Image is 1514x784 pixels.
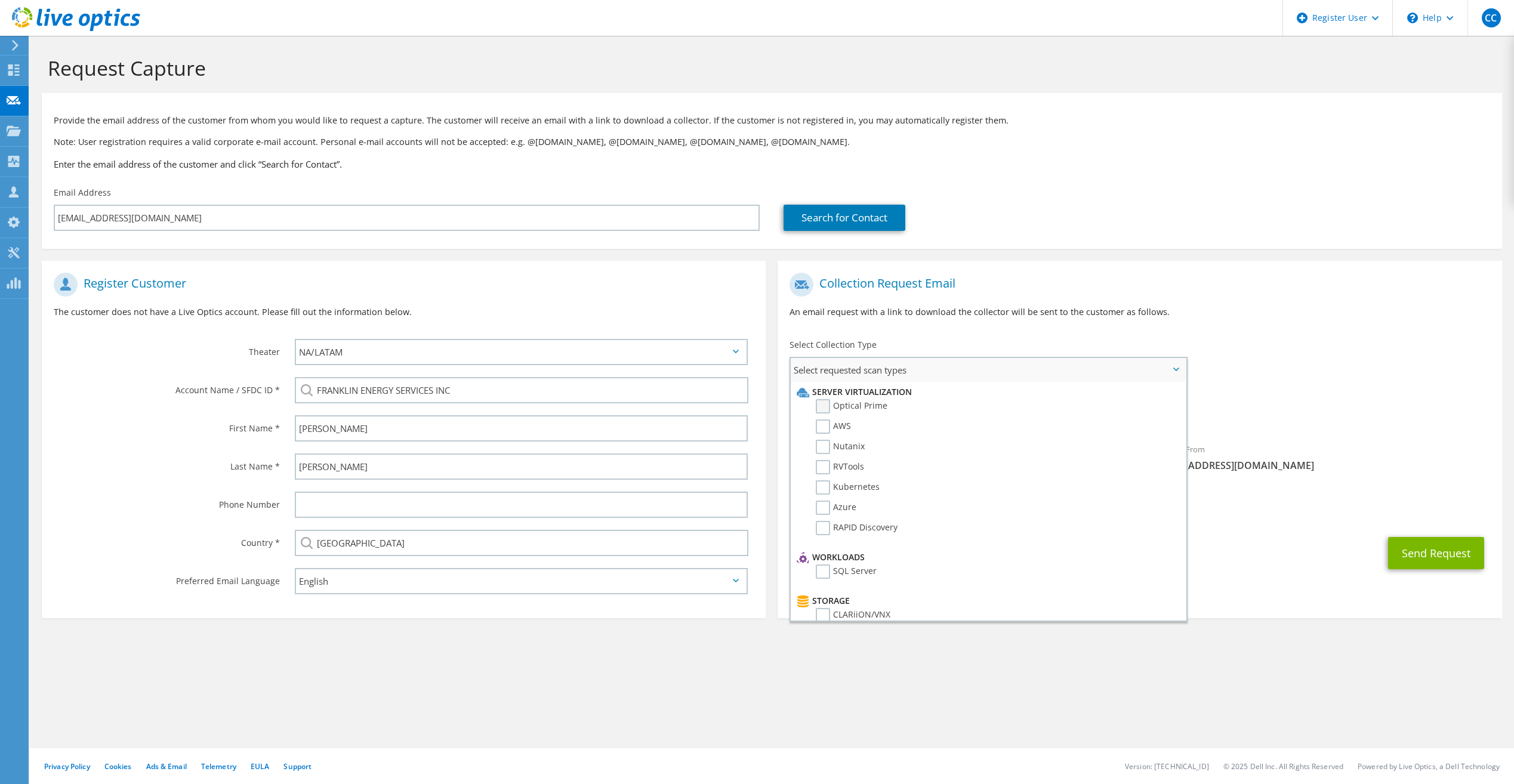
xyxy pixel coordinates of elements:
[54,377,280,396] label: Account Name / SFDC ID *
[54,530,280,549] label: Country *
[816,440,865,454] label: Nutanix
[794,594,1179,608] li: Storage
[816,460,864,474] label: RVTools
[794,550,1179,564] li: Workloads
[778,387,1501,431] div: Requested Collections
[778,437,1140,478] div: To
[816,521,898,535] label: RAPID Discovery
[54,415,280,434] label: First Name *
[816,399,887,413] label: Optical Prime
[794,385,1179,399] li: Server Virtualization
[1358,761,1500,771] li: Powered by Live Optics, a Dell Technology
[1407,13,1418,23] svg: \n
[54,114,1490,127] p: Provide the email address of the customer from whom you would like to request a capture. The cust...
[146,761,187,771] a: Ads & Email
[790,339,877,351] label: Select Collection Type
[816,419,851,434] label: AWS
[778,484,1501,525] div: CC & Reply To
[44,761,90,771] a: Privacy Policy
[1388,537,1484,569] button: Send Request
[1140,437,1502,478] div: Sender & From
[54,305,754,319] p: The customer does not have a Live Optics account. Please fill out the information below.
[48,55,1490,81] h1: Request Capture
[54,453,280,473] label: Last Name *
[283,761,312,771] a: Support
[54,135,1490,149] p: Note: User registration requires a valid corporate e-mail account. Personal e-mail accounts will ...
[1152,459,1490,472] span: [EMAIL_ADDRESS][DOMAIN_NAME]
[1223,761,1343,771] li: © 2025 Dell Inc. All Rights Reserved
[790,273,1484,297] h1: Collection Request Email
[791,358,1185,382] span: Select requested scan types
[1125,761,1209,771] li: Version: [TECHNICAL_ID]
[54,339,280,358] label: Theater
[104,761,132,771] a: Cookies
[54,492,280,511] label: Phone Number
[54,187,111,199] label: Email Address
[790,305,1490,319] p: An email request with a link to download the collector will be sent to the customer as follows.
[54,568,280,587] label: Preferred Email Language
[54,158,1490,171] h3: Enter the email address of the customer and click “Search for Contact”.
[784,205,905,231] a: Search for Contact
[201,761,236,771] a: Telemetry
[251,761,269,771] a: EULA
[54,273,748,297] h1: Register Customer
[816,608,890,622] label: CLARiiON/VNX
[816,480,880,495] label: Kubernetes
[816,501,856,515] label: Azure
[816,564,877,579] label: SQL Server
[1482,8,1501,27] span: CC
